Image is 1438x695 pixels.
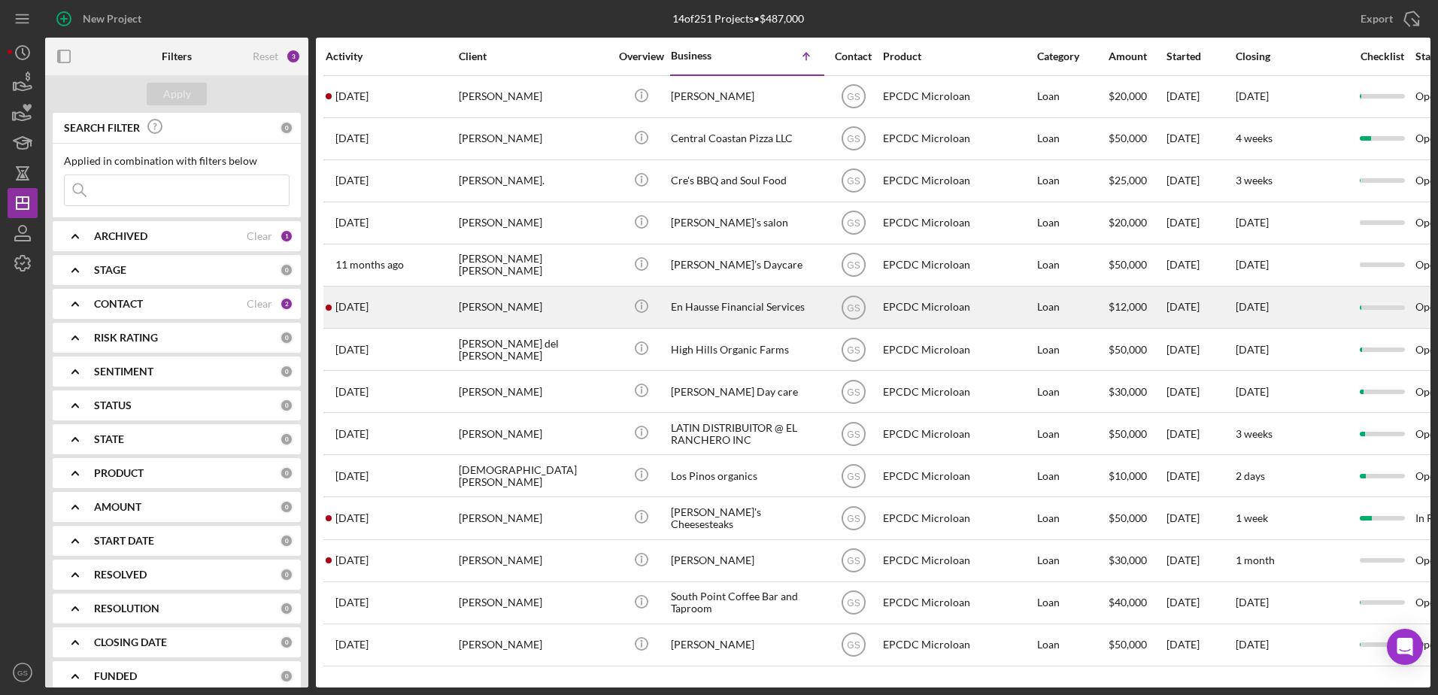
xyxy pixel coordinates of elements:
[1236,596,1269,609] time: [DATE]
[847,514,860,524] text: GS
[671,50,746,62] div: Business
[1236,427,1273,440] time: 3 weeks
[1109,50,1165,62] div: Amount
[280,399,293,412] div: 0
[280,500,293,514] div: 0
[671,119,821,159] div: Central Coastan Pizza LLC
[17,669,28,677] text: GS
[1166,119,1234,159] div: [DATE]
[847,429,860,439] text: GS
[1109,583,1165,623] div: $40,000
[459,414,609,454] div: [PERSON_NAME]
[1236,638,1269,651] time: [DATE]
[672,13,804,25] div: 14 of 251 Projects • $487,000
[1037,625,1107,665] div: Loan
[1037,456,1107,496] div: Loan
[1236,385,1269,398] time: [DATE]
[1166,50,1234,62] div: Started
[1236,132,1273,144] time: 4 weeks
[163,83,191,105] div: Apply
[671,625,821,665] div: [PERSON_NAME]
[286,49,301,64] div: 3
[1037,414,1107,454] div: Loan
[883,161,1033,201] div: EPCDC Microloan
[1166,498,1234,538] div: [DATE]
[326,50,457,62] div: Activity
[253,50,278,62] div: Reset
[1109,287,1165,327] div: $12,000
[1236,511,1268,524] time: 1 week
[883,245,1033,285] div: EPCDC Microloan
[1166,372,1234,411] div: [DATE]
[613,50,669,62] div: Overview
[280,229,293,243] div: 1
[1037,583,1107,623] div: Loan
[280,331,293,344] div: 0
[459,498,609,538] div: [PERSON_NAME]
[1350,50,1414,62] div: Checklist
[1166,583,1234,623] div: [DATE]
[335,132,369,144] time: 2025-08-08 01:03
[1109,329,1165,369] div: $50,000
[1037,287,1107,327] div: Loan
[847,471,860,481] text: GS
[1166,245,1234,285] div: [DATE]
[847,218,860,229] text: GS
[671,245,821,285] div: [PERSON_NAME]’s Daycare
[459,329,609,369] div: [PERSON_NAME] del [PERSON_NAME]
[459,119,609,159] div: [PERSON_NAME]
[280,365,293,378] div: 0
[94,366,153,378] b: SENTIMENT
[280,263,293,277] div: 0
[883,77,1033,117] div: EPCDC Microloan
[1037,372,1107,411] div: Loan
[83,4,141,34] div: New Project
[64,155,290,167] div: Applied in combination with filters below
[1109,372,1165,411] div: $30,000
[671,287,821,327] div: En Hausse Financial Services
[1109,541,1165,581] div: $30,000
[1166,287,1234,327] div: [DATE]
[1109,625,1165,665] div: $50,000
[280,297,293,311] div: 2
[883,414,1033,454] div: EPCDC Microloan
[280,466,293,480] div: 0
[847,260,860,271] text: GS
[280,121,293,135] div: 0
[94,433,124,445] b: STATE
[847,302,860,313] text: GS
[1037,498,1107,538] div: Loan
[1236,469,1265,482] time: 2 days
[1236,343,1269,356] time: [DATE]
[94,501,141,513] b: AMOUNT
[459,625,609,665] div: [PERSON_NAME]
[1236,216,1269,229] time: [DATE]
[825,50,881,62] div: Contact
[1236,50,1349,62] div: Closing
[1109,161,1165,201] div: $25,000
[847,344,860,355] text: GS
[1345,4,1430,34] button: Export
[671,372,821,411] div: [PERSON_NAME] Day care
[94,230,147,242] b: ARCHIVED
[45,4,156,34] button: New Project
[1236,300,1269,313] time: [DATE]
[335,639,369,651] time: 2025-01-30 05:01
[883,625,1033,665] div: EPCDC Microloan
[94,636,167,648] b: CLOSING DATE
[847,176,860,187] text: GS
[1109,456,1165,496] div: $10,000
[94,264,126,276] b: STAGE
[1037,161,1107,201] div: Loan
[335,301,369,313] time: 2025-08-07 21:53
[883,498,1033,538] div: EPCDC Microloan
[883,50,1033,62] div: Product
[883,203,1033,243] div: EPCDC Microloan
[1387,629,1423,665] div: Open Intercom Messenger
[671,541,821,581] div: [PERSON_NAME]
[1109,203,1165,243] div: $20,000
[247,230,272,242] div: Clear
[847,134,860,144] text: GS
[94,298,143,310] b: CONTACT
[1037,245,1107,285] div: Loan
